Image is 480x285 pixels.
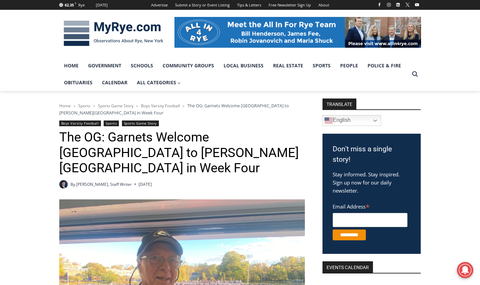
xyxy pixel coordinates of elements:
[65,2,74,7] span: 62.35
[59,57,409,91] nav: Primary Navigation
[74,104,76,108] span: >
[93,104,95,108] span: >
[59,180,68,189] img: Charlie Morris headshot PROFESSIONAL HEADSHOT
[174,17,421,47] img: All in for Rye
[78,2,85,8] div: Rye
[136,104,138,108] span: >
[59,102,305,116] nav: Breadcrumbs
[333,144,411,165] h3: Don't miss a single story!
[141,103,180,109] a: Boys Varsity Football
[335,57,363,74] a: People
[322,98,356,109] strong: TRANSLATE
[137,79,181,86] span: All Categories
[385,1,393,9] a: Instagram
[75,1,76,5] span: F
[268,57,308,74] a: Real Estate
[308,57,335,74] a: Sports
[76,181,132,187] a: [PERSON_NAME], Staff Writer
[59,180,68,189] a: Author image
[98,103,133,109] a: Sports Game Story
[59,16,168,51] img: MyRye.com
[394,1,402,9] a: Linkedin
[325,116,333,125] img: en
[322,115,381,126] a: English
[375,1,383,9] a: Facebook
[59,130,305,176] h1: The OG: Garnets Welcome [GEOGRAPHIC_DATA] to [PERSON_NAME][GEOGRAPHIC_DATA] in Week Four
[96,2,108,8] div: [DATE]
[158,57,219,74] a: Community Groups
[122,120,159,126] a: Sports Game Story
[78,103,90,109] a: Sports
[219,57,268,74] a: Local Business
[132,74,186,91] a: All Categories
[59,103,289,115] span: The OG: Garnets Welcome [GEOGRAPHIC_DATA] to [PERSON_NAME][GEOGRAPHIC_DATA] in Week Four
[413,1,421,9] a: YouTube
[183,104,185,108] span: >
[139,181,152,188] time: [DATE]
[126,57,158,74] a: Schools
[59,74,97,91] a: Obituaries
[59,57,83,74] a: Home
[97,74,132,91] a: Calendar
[70,181,75,188] span: By
[322,261,373,273] h2: Events Calendar
[104,120,119,126] a: Sports
[333,200,408,212] label: Email Address
[83,57,126,74] a: Government
[59,120,101,126] a: Boys Varsity Football
[59,103,71,109] a: Home
[403,1,412,9] a: X
[363,57,406,74] a: Police & Fire
[409,68,421,80] button: View Search Form
[333,170,411,195] p: Stay informed. Stay inspired. Sign up now for our daily newsletter.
